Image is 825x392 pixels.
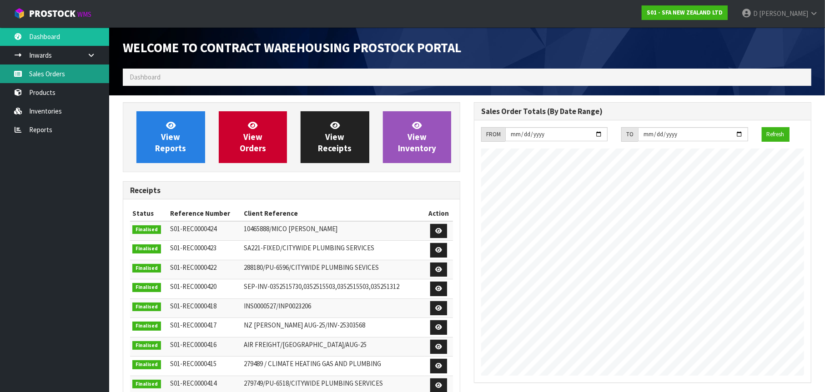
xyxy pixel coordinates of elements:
[244,359,381,368] span: 279489 / CLIMATE HEATING GAS AND PLUMBING
[240,120,266,154] span: View Orders
[244,321,365,329] span: NZ [PERSON_NAME] AUG-25/INV-25303568
[130,186,453,195] h3: Receipts
[244,379,383,387] span: 279749/PU-6518/CITYWIDE PLUMBING SERVICES
[318,120,352,154] span: View Receipts
[301,111,369,163] a: ViewReceipts
[170,359,216,368] span: S01-REC0000415
[170,340,216,349] span: S01-REC0000416
[244,340,367,349] span: AIR FREIGHT/[GEOGRAPHIC_DATA]/AUG-25
[170,379,216,387] span: S01-REC0000414
[170,224,216,233] span: S01-REC0000424
[29,8,75,20] span: ProStock
[244,282,399,291] span: SEP-INV-0352515730,0352515503,0352515503,035251312
[481,107,804,116] h3: Sales Order Totals (By Date Range)
[170,263,216,272] span: S01-REC0000422
[759,9,808,18] span: [PERSON_NAME]
[244,302,311,310] span: INS0000527/INP0023206
[244,243,374,252] span: SA221-FIXED/CITYWIDE PLUMBING SERVICES
[132,380,161,389] span: Finalised
[244,263,379,272] span: 288180/PU-6596/CITYWIDE PLUMBING SEVICES
[244,224,337,233] span: 10465888/MICO [PERSON_NAME]
[123,40,462,56] span: Welcome to Contract Warehousing ProStock Portal
[621,127,638,142] div: TO
[132,341,161,350] span: Finalised
[647,9,723,16] strong: S01 - SFA NEW ZEALAND LTD
[241,206,424,221] th: Client Reference
[132,303,161,312] span: Finalised
[132,244,161,253] span: Finalised
[170,243,216,252] span: S01-REC0000423
[481,127,505,142] div: FROM
[424,206,453,221] th: Action
[136,111,205,163] a: ViewReports
[132,322,161,331] span: Finalised
[398,120,436,154] span: View Inventory
[14,8,25,19] img: cube-alt.png
[77,10,91,19] small: WMS
[170,321,216,329] span: S01-REC0000417
[155,120,186,154] span: View Reports
[130,206,168,221] th: Status
[170,282,216,291] span: S01-REC0000420
[168,206,241,221] th: Reference Number
[130,73,161,81] span: Dashboard
[219,111,287,163] a: ViewOrders
[762,127,790,142] button: Refresh
[170,302,216,310] span: S01-REC0000418
[132,360,161,369] span: Finalised
[132,264,161,273] span: Finalised
[132,283,161,292] span: Finalised
[383,111,452,163] a: ViewInventory
[132,225,161,234] span: Finalised
[753,9,758,18] span: D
